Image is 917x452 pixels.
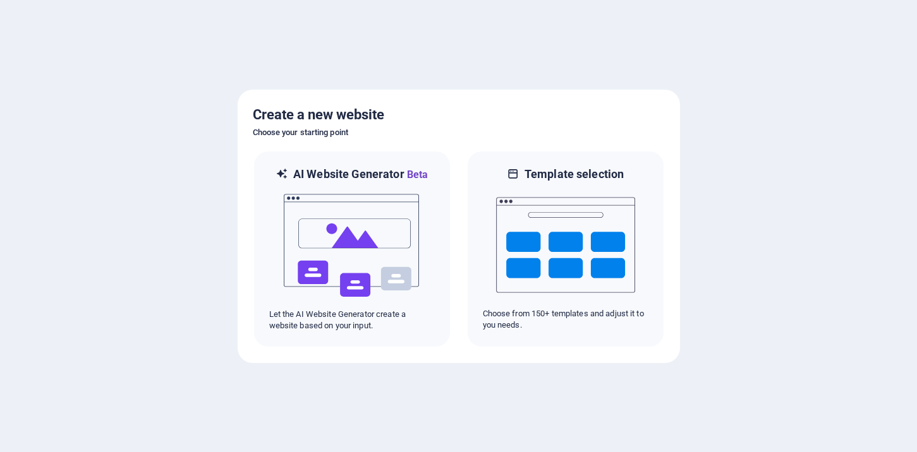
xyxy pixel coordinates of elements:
img: ai [282,182,422,309]
p: Choose from 150+ templates and adjust it to you needs. [483,308,648,331]
h6: AI Website Generator [293,167,428,182]
div: Template selectionChoose from 150+ templates and adjust it to you needs. [466,150,665,348]
span: Beta [404,169,428,181]
h6: Choose your starting point [253,125,665,140]
p: Let the AI Website Generator create a website based on your input. [269,309,435,331]
h6: Template selection [525,167,624,182]
h5: Create a new website [253,105,665,125]
div: AI Website GeneratorBetaaiLet the AI Website Generator create a website based on your input. [253,150,451,348]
